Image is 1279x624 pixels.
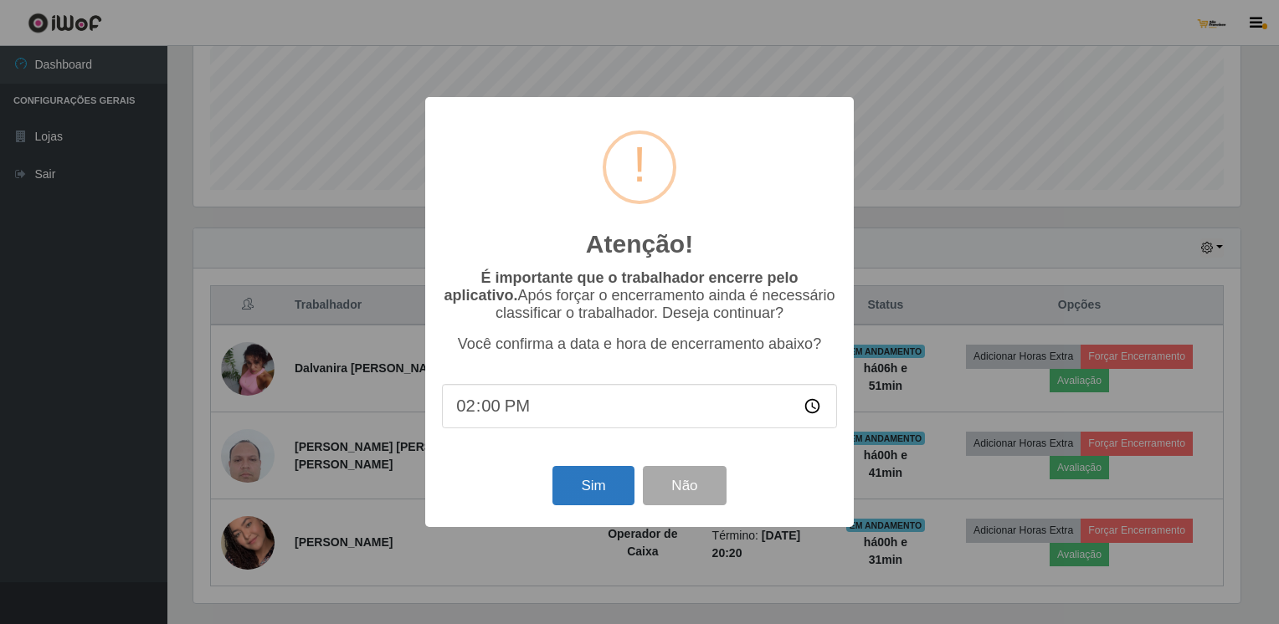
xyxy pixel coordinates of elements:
p: Você confirma a data e hora de encerramento abaixo? [442,335,837,353]
button: Sim [552,466,634,505]
button: Não [643,466,726,505]
h2: Atenção! [586,229,693,259]
p: Após forçar o encerramento ainda é necessário classificar o trabalhador. Deseja continuar? [442,269,837,322]
b: É importante que o trabalhador encerre pelo aplicativo. [444,269,798,304]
